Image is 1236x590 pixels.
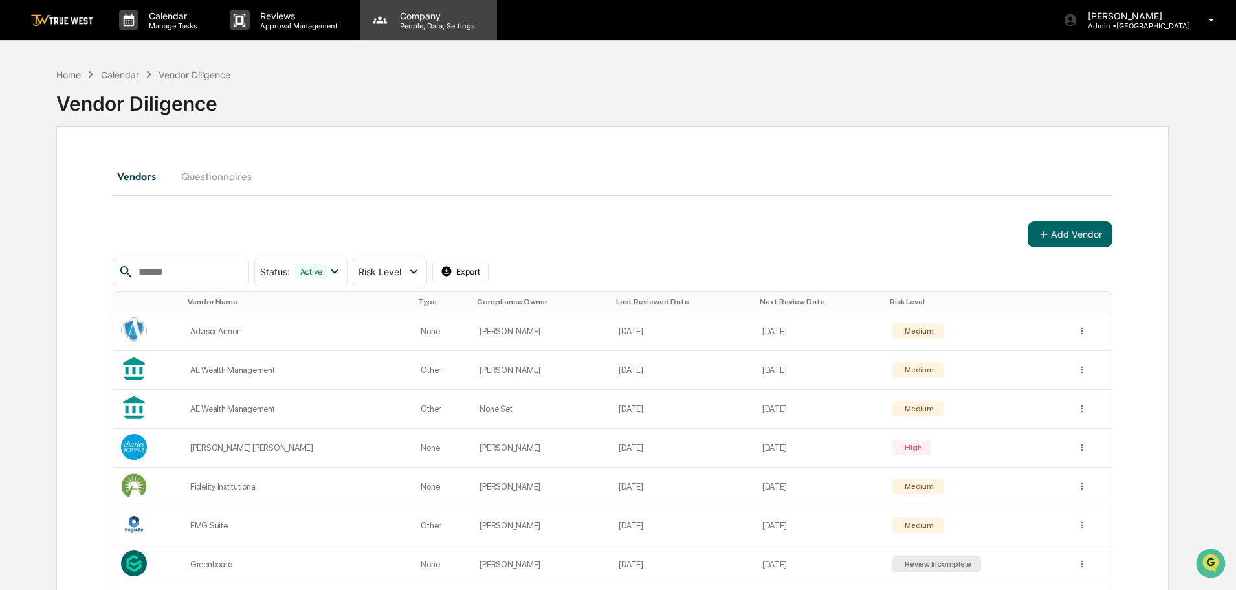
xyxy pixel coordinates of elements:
[755,429,885,468] td: [DATE]
[432,262,489,282] button: Export
[755,545,885,584] td: [DATE]
[13,266,23,277] div: 🖐️
[40,211,105,221] span: [PERSON_NAME]
[121,512,147,538] img: Vendor Logo
[13,199,34,220] img: Tammy Steffen
[129,321,157,331] span: Pylon
[124,297,177,306] div: Toggle SortBy
[413,429,472,468] td: None
[31,14,93,27] img: logo
[295,264,328,279] div: Active
[190,404,405,414] div: AE Wealth Management
[13,164,34,185] img: Tammy Steffen
[107,265,160,278] span: Attestations
[220,103,236,119] button: Start new chat
[611,351,755,390] td: [DATE]
[171,161,262,192] button: Questionnaires
[902,521,933,530] div: Medium
[1077,10,1190,21] p: [PERSON_NAME]
[413,312,472,351] td: None
[755,468,885,506] td: [DATE]
[138,21,204,30] p: Manage Tasks
[755,351,885,390] td: [DATE]
[8,260,89,283] a: 🖐️Preclearance
[113,161,1112,192] div: secondary tabs example
[413,351,472,390] td: Other
[902,365,933,374] div: Medium
[472,545,611,584] td: [PERSON_NAME]
[91,321,157,331] a: Powered byPylon
[611,390,755,429] td: [DATE]
[477,297,606,306] div: Toggle SortBy
[413,468,472,506] td: None
[201,141,236,157] button: See all
[760,297,880,306] div: Toggle SortBy
[115,211,141,221] span: [DATE]
[1079,297,1107,306] div: Toggle SortBy
[902,443,921,452] div: High
[26,289,82,302] span: Data Lookup
[190,482,405,492] div: Fidelity Institutional
[56,82,1169,115] div: Vendor Diligence
[121,434,147,460] img: Vendor Logo
[27,99,50,122] img: 8933085812038_c878075ebb4cc5468115_72.jpg
[755,390,885,429] td: [DATE]
[190,365,405,375] div: AE Wealth Management
[472,351,611,390] td: [PERSON_NAME]
[121,473,147,499] img: Vendor Logo
[159,69,230,80] div: Vendor Diligence
[58,112,178,122] div: We're available if you need us!
[94,266,104,277] div: 🗄️
[472,390,611,429] td: None Set
[13,144,87,154] div: Past conversations
[190,521,405,530] div: FMG Suite
[902,560,971,569] div: Review Incomplete
[107,176,112,187] span: •
[611,545,755,584] td: [DATE]
[89,260,166,283] a: 🗄️Attestations
[472,468,611,506] td: [PERSON_NAME]
[413,506,472,545] td: Other
[418,297,467,306] div: Toggle SortBy
[8,284,87,308] a: 🔎Data Lookup
[611,429,755,468] td: [DATE]
[13,99,36,122] img: 1746055101610-c473b297-6a78-478c-a979-82029cc54cd1
[113,161,171,192] button: Vendors
[755,312,885,351] td: [DATE]
[902,326,933,335] div: Medium
[40,176,105,187] span: [PERSON_NAME]
[115,176,141,187] span: [DATE]
[190,326,405,336] div: Advisor Armor
[902,482,933,491] div: Medium
[611,468,755,506] td: [DATE]
[13,27,236,48] p: How can we help?
[413,390,472,429] td: Other
[1028,221,1112,247] button: Add Vendor
[359,266,401,277] span: Risk Level
[121,550,147,576] img: Vendor Logo
[250,21,344,30] p: Approval Management
[190,443,405,453] div: [PERSON_NAME] [PERSON_NAME]
[472,429,611,468] td: [PERSON_NAME]
[890,297,1063,306] div: Toggle SortBy
[250,10,344,21] p: Reviews
[101,69,139,80] div: Calendar
[472,506,611,545] td: [PERSON_NAME]
[58,99,212,112] div: Start new chat
[56,69,81,80] div: Home
[755,506,885,545] td: [DATE]
[190,560,405,569] div: Greenboard
[1077,21,1190,30] p: Admin • [GEOGRAPHIC_DATA]
[390,10,481,21] p: Company
[260,266,290,277] span: Status :
[472,312,611,351] td: [PERSON_NAME]
[413,545,472,584] td: None
[138,10,204,21] p: Calendar
[188,297,408,306] div: Toggle SortBy
[26,265,83,278] span: Preclearance
[390,21,481,30] p: People, Data, Settings
[902,404,933,413] div: Medium
[616,297,749,306] div: Toggle SortBy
